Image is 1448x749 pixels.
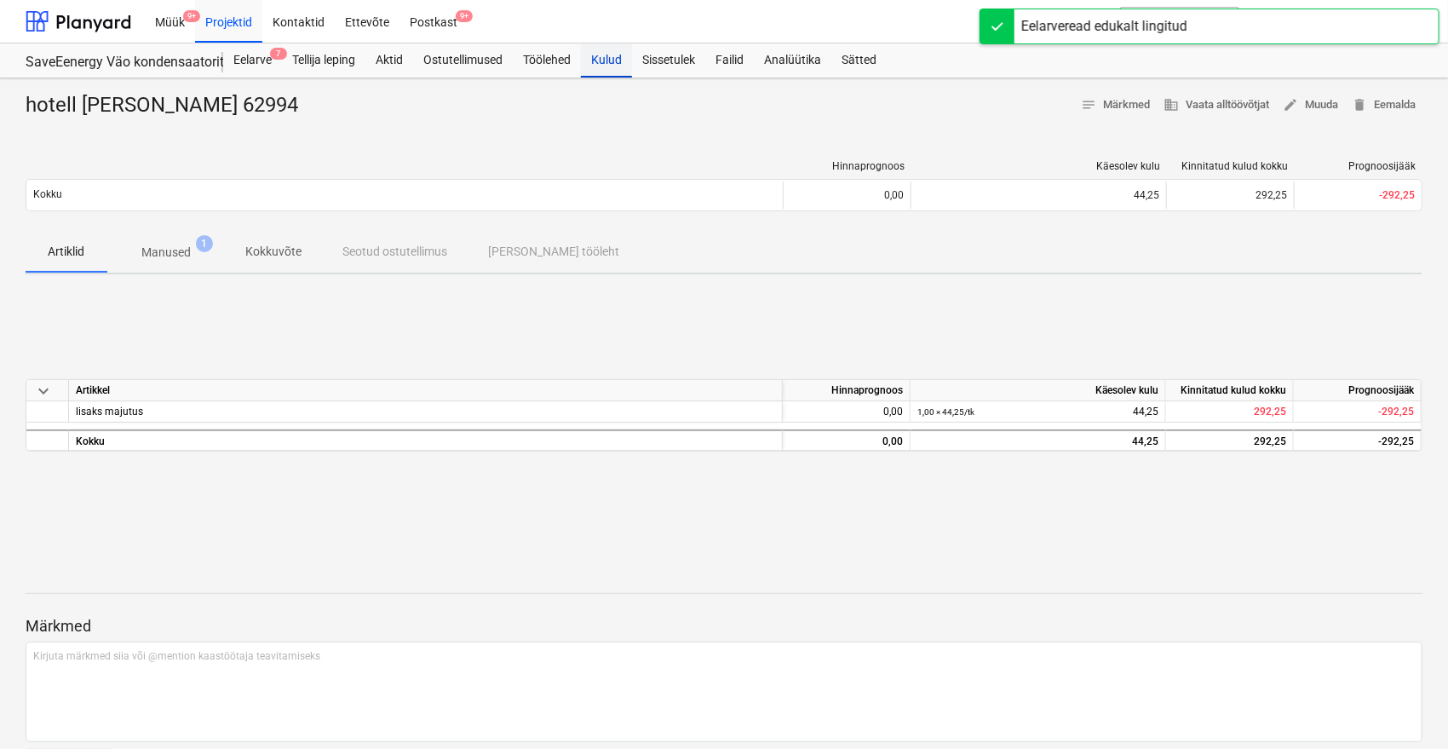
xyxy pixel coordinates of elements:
button: Eemalda [1345,92,1422,118]
div: Prognoosijääk [1294,380,1422,401]
a: Aktid [365,43,413,78]
div: Prognoosijääk [1301,160,1416,172]
a: Analüütika [754,43,831,78]
div: Hinnaprognoos [790,160,905,172]
button: Vaata alltöövõtjat [1157,92,1276,118]
div: 0,00 [783,429,911,451]
div: -292,25 [1294,429,1422,451]
p: Kokkuvõte [245,243,302,261]
div: 44,25 [918,189,1159,201]
span: keyboard_arrow_down [33,381,54,401]
a: Sätted [831,43,887,78]
div: 0,00 [783,401,911,423]
div: hotell [PERSON_NAME] 62994 [26,92,312,119]
div: SaveEenergy Väo kondensaatorite vaegtööde projekt [26,54,203,72]
div: Käesolev kulu [911,380,1166,401]
span: edit [1283,97,1298,112]
span: business [1164,97,1179,112]
a: Ostutellimused [413,43,513,78]
span: notes [1081,97,1096,112]
p: Artiklid [46,243,87,261]
div: Hinnaprognoos [783,380,911,401]
div: 44,25 [917,401,1158,423]
div: Kinnitatud kulud kokku [1174,160,1288,172]
div: Kinnitatud kulud kokku [1166,380,1294,401]
a: Töölehed [513,43,581,78]
div: Artikkel [69,380,783,401]
a: Tellija leping [282,43,365,78]
p: Kokku [33,187,62,202]
a: Kulud [581,43,632,78]
div: Käesolev kulu [918,160,1160,172]
button: Märkmed [1074,92,1157,118]
span: 292,25 [1254,406,1286,418]
button: Muuda [1276,92,1345,118]
span: -292,25 [1379,189,1415,201]
a: Eelarve7 [223,43,282,78]
p: Märkmed [26,616,1422,637]
div: 0,00 [783,181,911,209]
span: lisaks majutus [76,406,143,418]
span: -292,25 [1378,406,1414,418]
span: Eemalda [1352,95,1416,115]
small: 1,00 × 44,25 / tk [917,407,974,417]
div: Eelarve [223,43,282,78]
div: 292,25 [1166,181,1294,209]
div: Kokku [69,429,783,451]
div: Eelarveread edukalt lingitud [1021,16,1187,37]
span: delete [1352,97,1367,112]
span: Muuda [1283,95,1338,115]
span: Vaata alltöövõtjat [1164,95,1269,115]
div: 44,25 [917,431,1158,452]
span: 7 [270,48,287,60]
p: Manused [141,244,191,262]
a: Sissetulek [632,43,705,78]
span: 9+ [183,10,200,22]
span: 1 [196,235,213,252]
span: 9+ [456,10,473,22]
div: 292,25 [1166,429,1294,451]
a: Failid [705,43,754,78]
span: Märkmed [1081,95,1150,115]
